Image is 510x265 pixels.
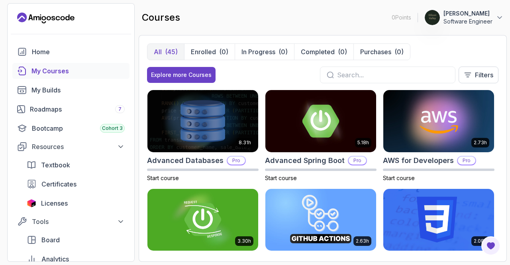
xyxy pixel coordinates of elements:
[165,47,178,57] div: (45)
[383,175,415,181] span: Start course
[17,12,75,24] a: Landing page
[481,236,500,255] button: Open Feedback Button
[265,175,297,181] span: Start course
[338,47,347,57] div: (0)
[12,63,129,79] a: courses
[265,155,345,166] h2: Advanced Spring Boot
[237,238,251,244] p: 3.30h
[41,160,70,170] span: Textbook
[294,44,353,60] button: Completed(0)
[12,139,129,154] button: Resources
[22,176,129,192] a: certificates
[12,44,129,60] a: home
[142,11,180,24] h2: courses
[349,157,366,165] p: Pro
[383,155,454,166] h2: AWS for Developers
[31,66,125,76] div: My Courses
[383,90,494,152] img: AWS for Developers card
[12,214,129,229] button: Tools
[147,90,258,152] img: Advanced Databases card
[474,139,487,146] p: 2.73h
[383,189,494,251] img: CSS Essentials card
[32,142,125,151] div: Resources
[12,101,129,117] a: roadmaps
[147,67,216,83] button: Explore more Courses
[147,44,184,60] button: All(45)
[41,235,60,245] span: Board
[118,106,122,112] span: 7
[184,44,235,60] button: Enrolled(0)
[474,238,487,244] p: 2.08h
[147,155,224,166] h2: Advanced Databases
[265,189,376,251] img: CI/CD with GitHub Actions card
[392,14,411,22] p: 0 Points
[27,199,36,207] img: jetbrains icon
[360,47,391,57] p: Purchases
[154,47,162,57] p: All
[353,44,410,60] button: Purchases(0)
[219,47,228,57] div: (0)
[147,175,179,181] span: Start course
[22,195,129,211] a: licenses
[191,47,216,57] p: Enrolled
[356,238,369,244] p: 2.63h
[31,85,125,95] div: My Builds
[22,157,129,173] a: textbook
[458,157,475,165] p: Pro
[32,124,125,133] div: Bootcamp
[147,189,258,251] img: Building APIs with Spring Boot card
[424,10,504,26] button: user profile image[PERSON_NAME]Software Engineer
[443,10,492,18] p: [PERSON_NAME]
[41,179,76,189] span: Certificates
[228,157,245,165] p: Pro
[12,120,129,136] a: bootcamp
[41,198,68,208] span: Licenses
[41,254,69,264] span: Analytics
[394,47,404,57] div: (0)
[32,47,125,57] div: Home
[443,18,492,26] p: Software Engineer
[12,82,129,98] a: builds
[241,47,275,57] p: In Progress
[279,47,288,57] div: (0)
[239,139,251,146] p: 8.31h
[265,90,376,152] img: Advanced Spring Boot card
[301,47,335,57] p: Completed
[151,71,212,79] div: Explore more Courses
[102,125,123,132] span: Cohort 3
[459,67,498,83] button: Filters
[32,217,125,226] div: Tools
[475,70,493,80] p: Filters
[30,104,125,114] div: Roadmaps
[425,10,440,25] img: user profile image
[337,70,449,80] input: Search...
[235,44,294,60] button: In Progress(0)
[22,232,129,248] a: board
[357,139,369,146] p: 5.18h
